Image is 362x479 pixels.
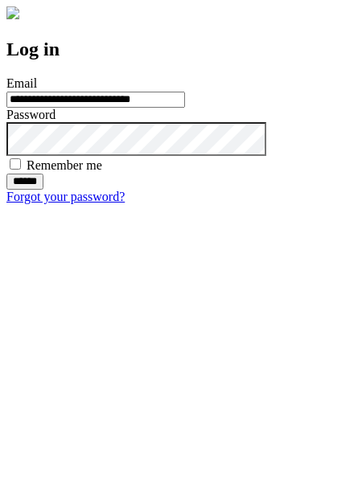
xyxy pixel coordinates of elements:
[27,158,102,172] label: Remember me
[6,6,19,19] img: logo-4e3dc11c47720685a147b03b5a06dd966a58ff35d612b21f08c02c0306f2b779.png
[6,108,56,121] label: Password
[6,76,37,90] label: Email
[6,39,356,60] h2: Log in
[6,190,125,203] a: Forgot your password?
